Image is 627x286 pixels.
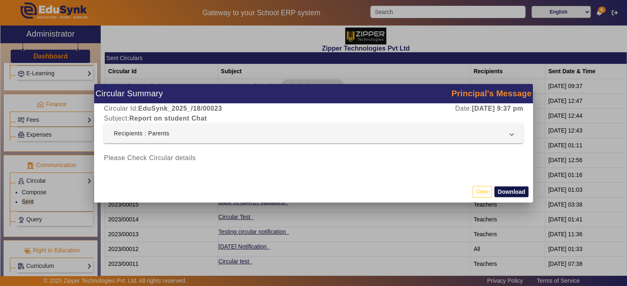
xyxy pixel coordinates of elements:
[494,186,528,197] button: Download
[104,104,222,114] p: Circular Id:
[114,128,169,138] div: Recipients : Parents
[472,105,523,112] b: [DATE] 9:37 pm
[129,115,207,122] b: Report on student Chat
[104,114,523,123] p: Subject:
[104,153,523,163] div: Please Check Circular details
[138,105,222,112] b: EduSynk_2025_/18/00023
[104,123,523,143] mat-expansion-panel-header: Recipients : Parents
[94,84,533,103] h1: Circular Summary
[473,186,492,197] button: Close
[455,104,523,114] p: Date:
[451,87,531,100] span: Principal's Message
